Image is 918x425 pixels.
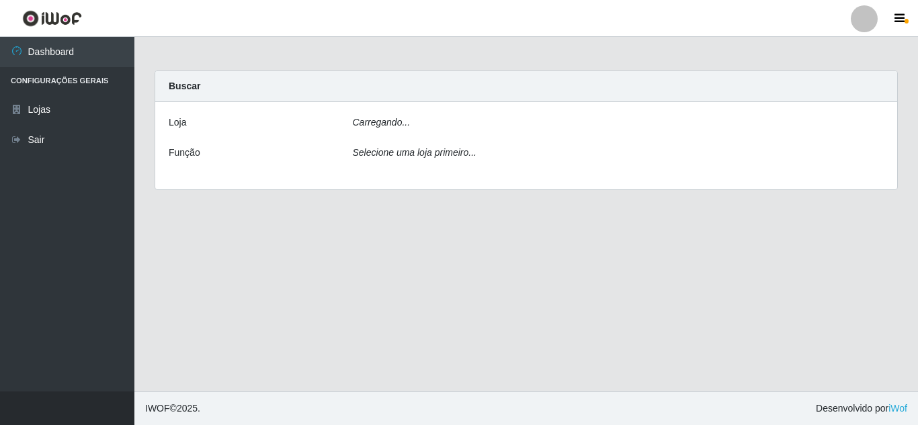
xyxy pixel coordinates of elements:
[816,402,907,416] span: Desenvolvido por
[353,147,476,158] i: Selecione uma loja primeiro...
[169,115,186,130] label: Loja
[22,10,82,27] img: CoreUI Logo
[145,403,170,414] span: IWOF
[353,117,411,128] i: Carregando...
[169,146,200,160] label: Função
[169,81,200,91] strong: Buscar
[888,403,907,414] a: iWof
[145,402,200,416] span: © 2025 .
